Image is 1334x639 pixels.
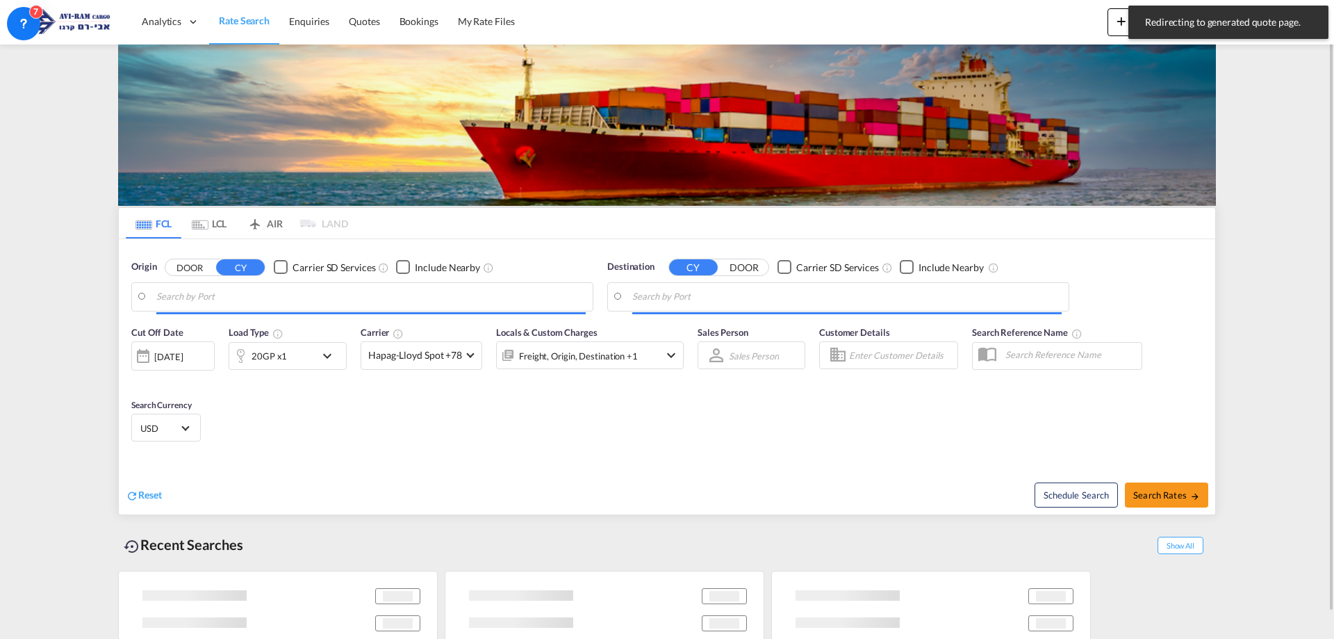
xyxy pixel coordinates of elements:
div: Include Nearby [919,261,984,275]
span: Origin [131,260,156,274]
img: 166978e0a5f911edb4280f3c7a976193.png [21,6,115,38]
div: Recent Searches [118,529,249,560]
span: Sales Person [698,327,748,338]
input: Search by Port [632,286,1062,307]
button: DOOR [720,259,768,275]
div: Freight Origin Destination Factory Stuffing [519,346,638,366]
md-icon: Unchecked: Search for CY (Container Yard) services for all selected carriers.Checked : Search for... [882,262,893,273]
div: icon-refreshReset [126,488,162,503]
span: New [1113,15,1165,26]
md-datepicker: Select [131,369,142,388]
div: [DATE] [131,341,215,371]
md-icon: icon-plus 400-fg [1113,13,1130,29]
div: 20GP x1 [252,346,287,366]
div: [DATE] [154,350,183,363]
span: Bookings [400,15,438,27]
md-icon: icon-information-outline [272,328,283,339]
button: Note: By default Schedule search will only considerorigin ports, destination ports and cut off da... [1035,483,1118,508]
button: CY [669,259,718,275]
input: Search by Port [156,286,586,307]
div: Include Nearby [415,261,480,275]
span: Locals & Custom Charges [496,327,598,338]
md-icon: The selected Trucker/Carrierwill be displayed in the rate results If the rates are from another f... [393,328,404,339]
md-pagination-wrapper: Use the left and right arrow keys to navigate between tabs [126,208,348,238]
div: Carrier SD Services [796,261,879,275]
md-icon: Unchecked: Search for CY (Container Yard) services for all selected carriers.Checked : Search for... [378,262,389,273]
div: Origin DOOR CY Checkbox No InkUnchecked: Search for CY (Container Yard) services for all selected... [119,239,1215,515]
md-icon: icon-airplane [247,216,263,226]
md-checkbox: Checkbox No Ink [274,260,375,275]
div: 20GP x1icon-chevron-down [229,342,347,370]
md-icon: icon-backup-restore [124,538,140,555]
md-checkbox: Checkbox No Ink [396,260,480,275]
span: Load Type [229,327,283,338]
span: Enquiries [289,15,329,27]
md-select: Sales Person [727,346,780,366]
md-tab-item: AIR [237,208,293,238]
span: Destination [607,260,654,274]
button: DOOR [165,259,214,275]
span: Carrier [361,327,404,338]
span: My Rate Files [458,15,515,27]
button: Search Ratesicon-arrow-right [1125,483,1208,508]
md-icon: icon-refresh [126,490,138,502]
div: Carrier SD Services [293,261,375,275]
span: USD [140,422,179,435]
img: LCL+%26+FCL+BACKGROUND.png [118,45,1216,206]
button: CY [216,259,265,275]
md-checkbox: Checkbox No Ink [777,260,879,275]
span: Search Reference Name [972,327,1082,338]
md-tab-item: FCL [126,208,181,238]
span: Search Rates [1133,490,1200,501]
input: Search Reference Name [998,344,1142,365]
md-icon: icon-arrow-right [1190,492,1200,501]
span: Redirecting to generated quote page. [1141,15,1316,29]
input: Enter Customer Details [849,345,953,366]
md-tab-item: LCL [181,208,237,238]
md-icon: Your search will be saved by the below given name [1071,328,1082,339]
md-icon: Unchecked: Ignores neighbouring ports when fetching rates.Checked : Includes neighbouring ports w... [483,262,494,273]
button: icon-plus 400-fgNewicon-chevron-down [1107,8,1171,36]
span: Reset [138,489,162,501]
span: Hapag-Lloyd Spot +78 [368,348,462,362]
span: Quotes [349,15,379,27]
span: Search Currency [131,400,192,410]
div: Freight Origin Destination Factory Stuffingicon-chevron-down [496,341,684,369]
span: Rate Search [219,15,270,26]
md-icon: icon-chevron-down [319,348,343,364]
md-checkbox: Checkbox No Ink [900,260,984,275]
span: Analytics [142,15,181,29]
span: Customer Details [819,327,889,338]
span: Cut Off Date [131,327,183,338]
span: Show All [1158,537,1203,554]
md-icon: icon-chevron-down [663,347,680,364]
md-icon: Unchecked: Ignores neighbouring ports when fetching rates.Checked : Includes neighbouring ports w... [988,262,999,273]
md-select: Select Currency: $ USDUnited States Dollar [139,418,193,438]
